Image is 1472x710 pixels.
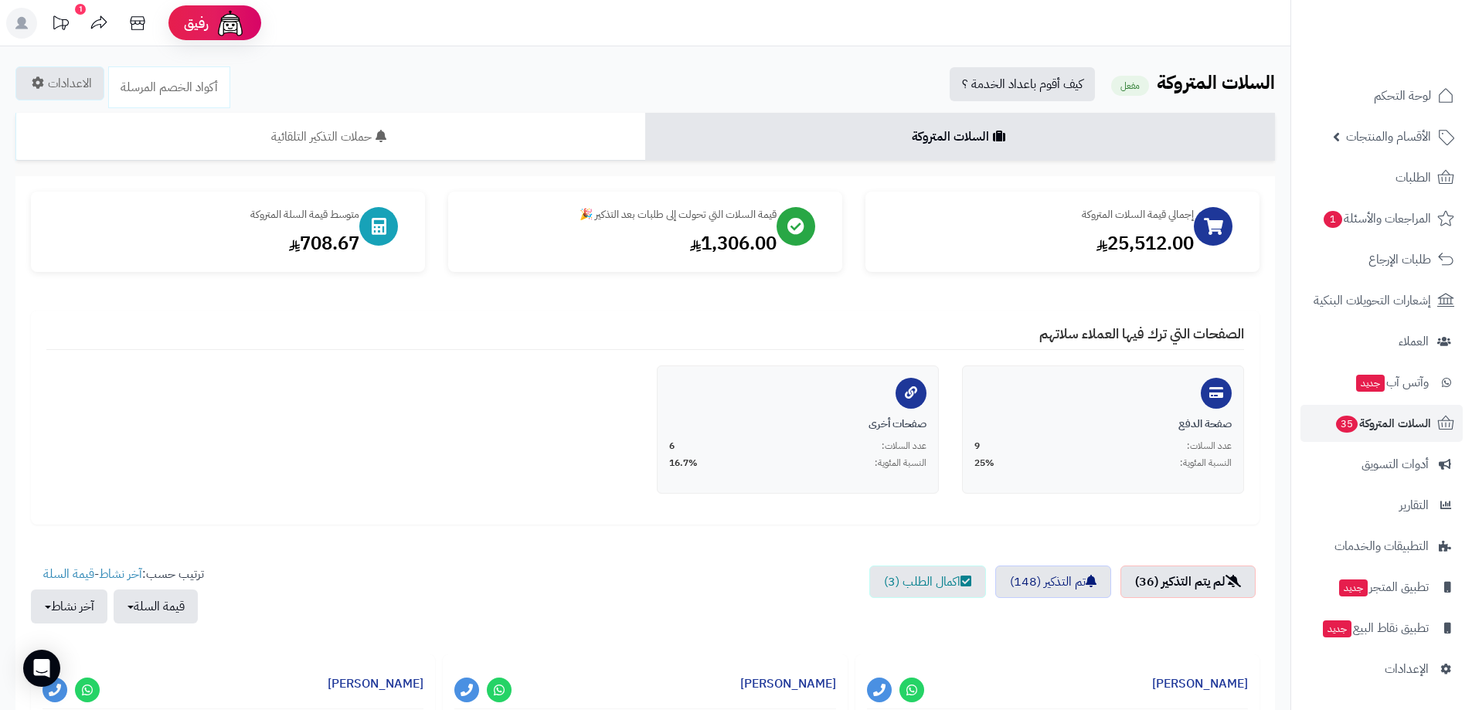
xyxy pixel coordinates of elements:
span: التقارير [1399,494,1429,516]
a: حملات التذكير التلقائية [15,113,645,161]
a: لوحة التحكم [1300,77,1463,114]
span: عدد السلات: [882,440,926,453]
a: الطلبات [1300,159,1463,196]
span: 35 [1336,416,1358,433]
h4: الصفحات التي ترك فيها العملاء سلاتهم [46,326,1244,350]
img: ai-face.png [215,8,246,39]
button: آخر نشاط [31,589,107,623]
span: عدد السلات: [1187,440,1232,453]
span: السلات المتروكة [1334,413,1431,434]
span: تطبيق المتجر [1338,576,1429,598]
span: الأقسام والمنتجات [1346,126,1431,148]
span: لوحة التحكم [1374,85,1431,107]
a: السلات المتروكة35 [1300,405,1463,442]
span: وآتس آب [1355,372,1429,393]
a: تم التذكير (148) [995,566,1111,598]
a: آخر نشاط [99,565,142,583]
span: الطلبات [1396,167,1431,189]
a: الاعدادات [15,66,104,100]
div: متوسط قيمة السلة المتروكة [46,207,359,223]
a: السلات المتروكة [645,113,1275,161]
span: 25% [974,457,994,470]
span: أدوات التسويق [1362,454,1429,475]
span: 6 [669,440,675,453]
div: إجمالي قيمة السلات المتروكة [881,207,1194,223]
span: جديد [1356,375,1385,392]
small: مفعل [1111,76,1149,96]
div: صفحة الدفع [974,416,1232,432]
button: قيمة السلة [114,589,198,623]
a: طلبات الإرجاع [1300,241,1463,278]
div: 25,512.00 [881,230,1194,256]
ul: ترتيب حسب: - [31,566,204,623]
a: المراجعات والأسئلة1 [1300,200,1463,237]
a: كيف أقوم باعداد الخدمة ؟ [950,67,1095,101]
div: 708.67 [46,230,359,256]
span: الإعدادات [1385,658,1429,680]
span: إشعارات التحويلات البنكية [1314,290,1431,311]
a: أكواد الخصم المرسلة [108,66,230,108]
div: قيمة السلات التي تحولت إلى طلبات بعد التذكير 🎉 [464,207,777,223]
a: [PERSON_NAME] [740,674,836,693]
span: التطبيقات والخدمات [1334,535,1429,557]
a: لم يتم التذكير (36) [1120,566,1256,598]
a: تحديثات المنصة [41,8,80,42]
span: طلبات الإرجاع [1368,249,1431,270]
a: [PERSON_NAME] [1152,674,1248,693]
a: وآتس آبجديد [1300,364,1463,401]
span: العملاء [1399,331,1429,352]
span: 9 [974,440,980,453]
a: الإعدادات [1300,651,1463,688]
a: تطبيق نقاط البيعجديد [1300,610,1463,647]
div: Open Intercom Messenger [23,650,60,687]
a: أدوات التسويق [1300,446,1463,483]
span: 1 [1324,211,1343,229]
span: المراجعات والأسئلة [1322,208,1431,229]
b: السلات المتروكة [1157,69,1275,97]
span: جديد [1339,579,1368,596]
a: إشعارات التحويلات البنكية [1300,282,1463,319]
div: 1 [75,4,86,15]
a: قيمة السلة [43,565,94,583]
span: النسبة المئوية: [1180,457,1232,470]
span: جديد [1323,620,1351,637]
span: تطبيق نقاط البيع [1321,617,1429,639]
a: اكمال الطلب (3) [869,566,986,598]
a: تطبيق المتجرجديد [1300,569,1463,606]
a: العملاء [1300,323,1463,360]
span: 16.7% [669,457,698,470]
span: النسبة المئوية: [875,457,926,470]
a: التقارير [1300,487,1463,524]
a: [PERSON_NAME] [328,674,423,693]
div: صفحات أخرى [669,416,926,432]
span: رفيق [184,14,209,32]
div: 1,306.00 [464,230,777,256]
img: logo-2.png [1367,36,1457,68]
a: التطبيقات والخدمات [1300,528,1463,565]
